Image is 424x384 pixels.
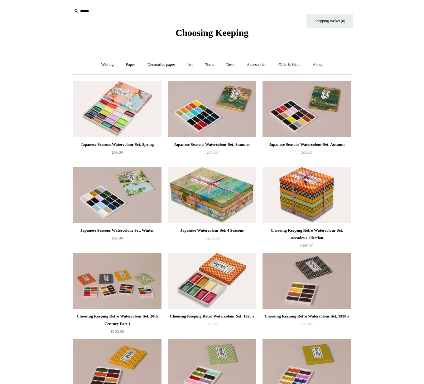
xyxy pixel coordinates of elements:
span: £160.00 [300,243,313,248]
a: Japanese Seasons Watercolour Set, Summer £65.00 [168,141,256,166]
img: Japanese Seasons Watercolour Set, Spring [73,81,161,137]
div: Japanese Seasons Watercolour Set, Winter [75,227,160,234]
div: Japanese Watercolour Set, 4 Seasons [169,227,255,234]
div: Choosing Keeping Retro Watercolour Set, 1920's [169,313,255,320]
img: Choosing Keeping Retro Watercolour Set, 1930's [263,253,351,309]
a: Japanese Seasons Watercolour Set, Summer Japanese Seasons Watercolour Set, Summer [168,81,256,137]
a: Choosing Keeping Retro Watercolour Set, 20th Century Part I £100.00 [73,313,161,338]
a: Choosing Keeping Retro Watercolour Set, 1920's Choosing Keeping Retro Watercolour Set, 1920's [168,253,256,309]
a: Choosing Keeping Retro Watercolour Set, 20th Century Part I Choosing Keeping Retro Watercolour Se... [73,253,161,309]
a: Japanese Seasons Watercolour Set, Winter £65.00 [73,227,161,252]
span: £100.00 [111,329,124,334]
a: Choosing Keeping Retro Watercolour Set, 1930's £25.00 [263,313,351,338]
a: Japanese Watercolour Set, 4 Seasons £260.00 [168,227,256,252]
img: Choosing Keeping Retro Watercolour Set, Decades Collection [263,167,351,223]
div: Japanese Seasons Watercolour Set, Spring [75,141,160,148]
div: Japanese Seasons Watercolour Set, Autumn [264,141,349,148]
img: Japanese Seasons Watercolour Set, Winter [73,167,161,223]
a: Writing [96,57,119,73]
span: £25.00 [301,322,312,326]
a: Choosing Keeping Retro Watercolour Set, 1930's Choosing Keeping Retro Watercolour Set, 1930's [263,253,351,309]
a: Japanese Seasons Watercolour Set, Autumn Japanese Seasons Watercolour Set, Autumn [263,81,351,137]
a: Accessories [241,57,272,73]
div: Choosing Keeping Retro Watercolour Set, Decades Collection [264,227,349,242]
a: Japanese Seasons Watercolour Set, Winter Japanese Seasons Watercolour Set, Winter [73,167,161,223]
div: Choosing Keeping Retro Watercolour Set, 20th Century Part I [75,313,160,327]
a: Choosing Keeping [176,32,248,37]
a: Decorative paper [142,57,181,73]
a: Shopping Basket (0) [306,14,353,28]
div: Choosing Keeping Retro Watercolour Set, 1930's [264,313,349,320]
a: Tools [200,57,220,73]
a: Japanese Watercolour Set, 4 Seasons Japanese Watercolour Set, 4 Seasons [168,167,256,223]
span: £65.00 [112,150,123,155]
a: Art [182,57,198,73]
img: Choosing Keeping Retro Watercolour Set, 20th Century Part I [73,253,161,309]
span: £260.00 [205,236,219,240]
a: Japanese Seasons Watercolour Set, Spring Japanese Seasons Watercolour Set, Spring [73,81,161,137]
a: Japanese Seasons Watercolour Set, Autumn £65.00 [263,141,351,166]
a: Choosing Keeping Retro Watercolour Set, Decades Collection Choosing Keeping Retro Watercolour Set... [263,167,351,223]
img: Japanese Seasons Watercolour Set, Autumn [263,81,351,137]
a: Japanese Seasons Watercolour Set, Spring £65.00 [73,141,161,166]
span: £65.00 [112,236,123,240]
img: Japanese Watercolour Set, 4 Seasons [168,167,256,223]
a: Choosing Keeping Retro Watercolour Set, 1920's £25.00 [168,313,256,338]
span: Choosing Keeping [176,27,248,38]
span: £65.00 [206,150,218,155]
a: Desk [221,57,240,73]
span: £25.00 [206,322,218,326]
a: About [307,57,329,73]
a: Gifts & Wrap [273,57,306,73]
span: £65.00 [301,150,312,155]
img: Choosing Keeping Retro Watercolour Set, 1920's [168,253,256,309]
div: Japanese Seasons Watercolour Set, Summer [169,141,255,148]
a: Paper [120,57,141,73]
img: Japanese Seasons Watercolour Set, Summer [168,81,256,137]
a: Choosing Keeping Retro Watercolour Set, Decades Collection £160.00 [263,227,351,252]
